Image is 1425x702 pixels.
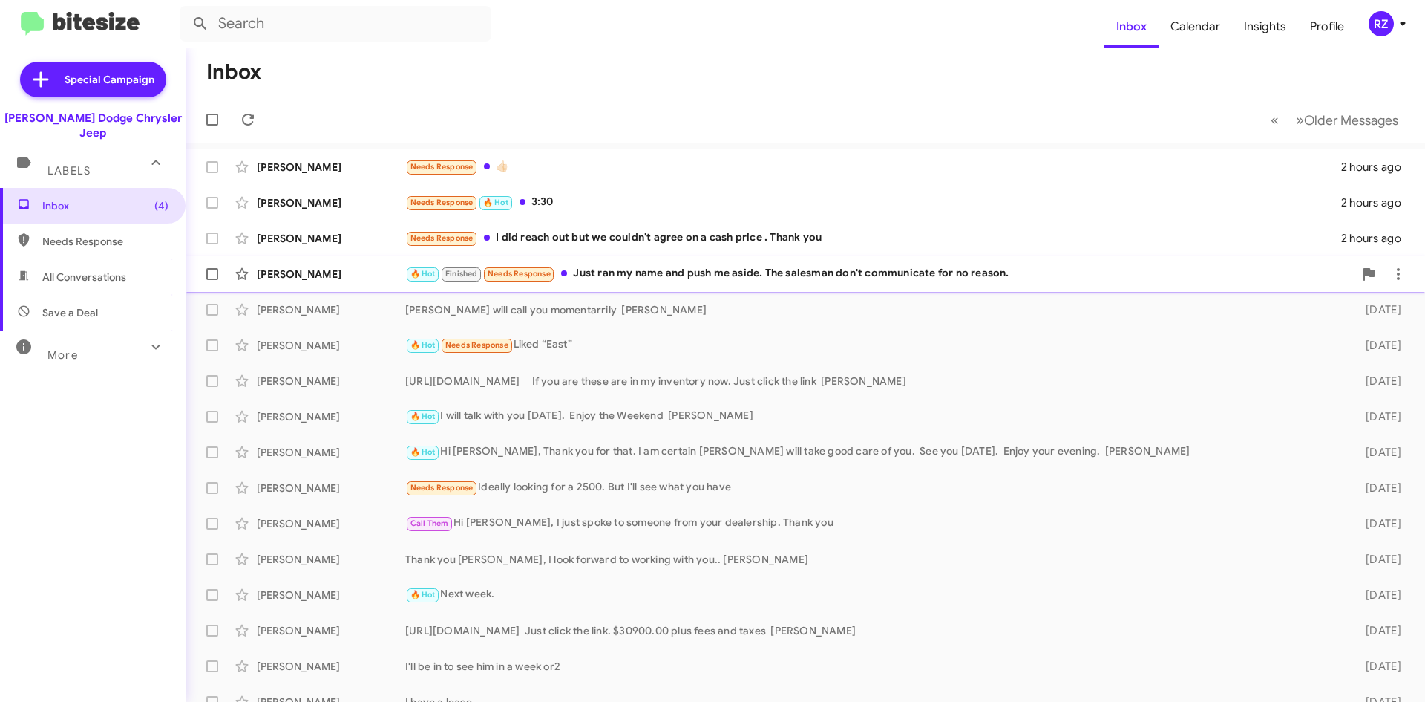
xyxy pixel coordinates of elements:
div: 2 hours ago [1341,195,1413,210]
span: « [1271,111,1279,129]
div: [PERSON_NAME] [257,588,405,602]
span: Needs Response [410,162,474,172]
div: [URL][DOMAIN_NAME] Just click the link. $30900.00 plus fees and taxes [PERSON_NAME] [405,623,1342,638]
span: (4) [154,198,168,213]
div: [PERSON_NAME] [257,160,405,175]
h1: Inbox [206,60,261,84]
a: Calendar [1159,5,1232,48]
div: [DATE] [1342,623,1413,638]
span: 🔥 Hot [410,590,436,599]
div: Ideally looking for a 2500. But I'll see what you have [405,479,1342,496]
div: [DATE] [1342,552,1413,567]
div: Just ran my name and push me aside. The salesman don't communicate for no reason. [405,265,1354,282]
span: Needs Response [445,340,508,350]
a: Inbox [1104,5,1159,48]
div: [PERSON_NAME] [257,481,405,495]
a: Insights [1232,5,1298,48]
div: [PERSON_NAME] [257,267,405,282]
span: » [1296,111,1304,129]
span: Needs Response [410,198,474,207]
span: Needs Response [42,234,168,249]
div: 👍🏻 [405,158,1341,175]
div: [PERSON_NAME] [257,623,405,638]
div: [PERSON_NAME] [257,338,405,353]
nav: Page navigation example [1262,105,1407,135]
div: Next week. [405,586,1342,603]
div: I'll be in to see him in a week or2 [405,659,1342,674]
div: Thank you [PERSON_NAME], I look forward to working with you.. [PERSON_NAME] [405,552,1342,567]
div: I did reach out but we couldn't agree on a cash price . Thank you [405,230,1341,247]
div: [DATE] [1342,409,1413,424]
span: Call Them [410,519,449,528]
a: Profile [1298,5,1356,48]
div: [DATE] [1342,516,1413,531]
div: [PERSON_NAME] [257,445,405,460]
div: [DATE] [1342,481,1413,495]
span: Needs Response [488,269,551,279]
div: [DATE] [1342,374,1413,389]
span: 🔥 Hot [410,447,436,457]
span: Needs Response [410,233,474,243]
div: [PERSON_NAME] [257,302,405,317]
div: [DATE] [1342,445,1413,460]
div: Hi [PERSON_NAME], Thank you for that. I am certain [PERSON_NAME] will take good care of you. See ... [405,443,1342,461]
div: [PERSON_NAME] [257,552,405,567]
div: Hi [PERSON_NAME], I just spoke to someone from your dealership. Thank you [405,515,1342,532]
button: Previous [1262,105,1288,135]
div: [DATE] [1342,659,1413,674]
span: Save a Deal [42,305,98,320]
span: Inbox [42,198,168,213]
div: Liked “East” [405,337,1342,354]
button: Next [1287,105,1407,135]
div: RZ [1369,11,1394,36]
button: RZ [1356,11,1409,36]
div: [DATE] [1342,338,1413,353]
div: [PERSON_NAME] [257,409,405,424]
span: Finished [445,269,478,279]
span: 🔥 Hot [410,340,436,350]
span: More [47,348,78,362]
div: [PERSON_NAME] [257,374,405,389]
div: [PERSON_NAME] [257,231,405,246]
div: 2 hours ago [1341,160,1413,175]
span: 🔥 Hot [483,198,508,207]
div: I will talk with you [DATE]. Enjoy the Weekend [PERSON_NAME] [405,408,1342,425]
span: Older Messages [1304,112,1398,129]
span: Needs Response [410,483,474,493]
div: [PERSON_NAME] [257,516,405,531]
div: [DATE] [1342,588,1413,602]
a: Special Campaign [20,62,166,97]
input: Search [180,6,491,42]
span: Labels [47,164,91,178]
div: [PERSON_NAME] [257,195,405,210]
div: [DATE] [1342,302,1413,317]
span: All Conversations [42,270,126,285]
div: [URL][DOMAIN_NAME] If you are these are in my inventory now. Just click the link [PERSON_NAME] [405,374,1342,389]
div: [PERSON_NAME] will call you momentarrily [PERSON_NAME] [405,302,1342,317]
span: Special Campaign [65,72,154,87]
span: 🔥 Hot [410,269,436,279]
div: [PERSON_NAME] [257,659,405,674]
span: 🔥 Hot [410,412,436,421]
div: 2 hours ago [1341,231,1413,246]
div: 3:30 [405,194,1341,211]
